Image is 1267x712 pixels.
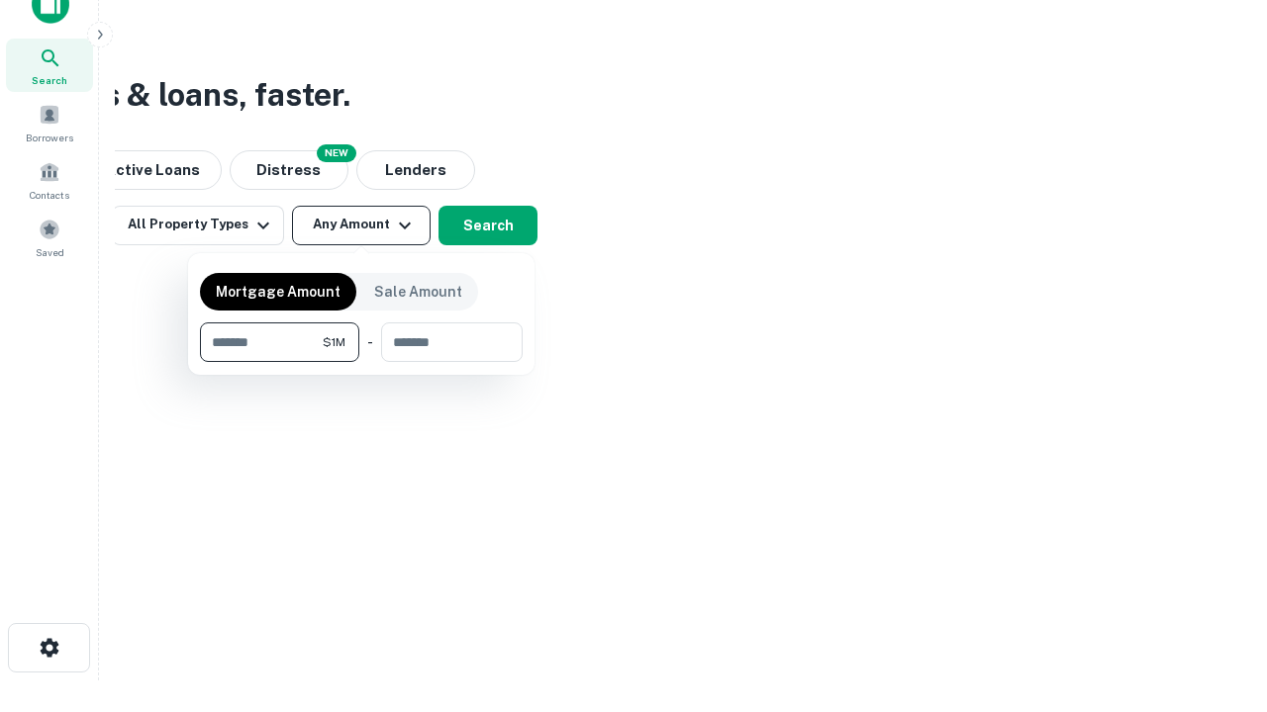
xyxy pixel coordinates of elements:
[216,281,341,303] p: Mortgage Amount
[367,322,373,362] div: -
[1168,554,1267,649] iframe: Chat Widget
[374,281,462,303] p: Sale Amount
[323,333,345,351] span: $1M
